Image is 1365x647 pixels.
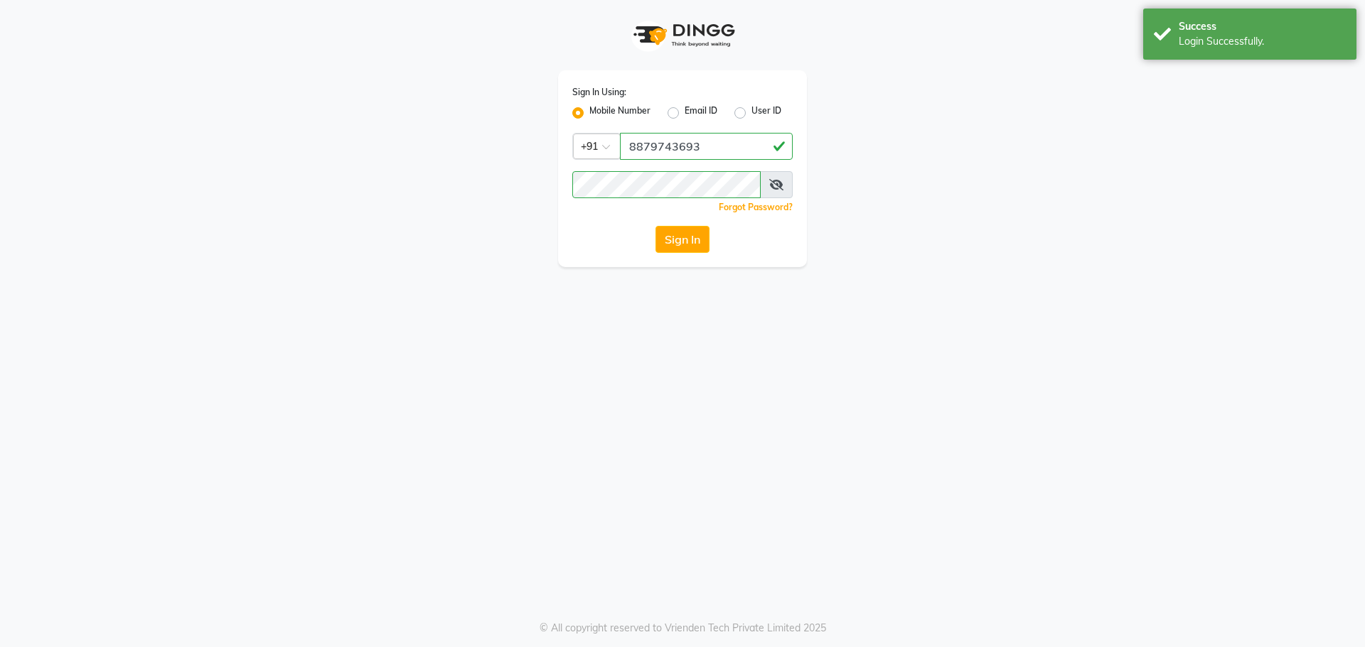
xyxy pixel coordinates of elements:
a: Forgot Password? [719,202,793,212]
label: User ID [751,104,781,121]
label: Mobile Number [589,104,651,121]
label: Sign In Using: [572,86,626,99]
img: logo1.svg [626,14,739,56]
div: Login Successfully. [1179,34,1346,49]
input: Username [572,171,761,198]
div: Success [1179,19,1346,34]
input: Username [620,133,793,160]
label: Email ID [685,104,717,121]
button: Sign In [655,226,710,253]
